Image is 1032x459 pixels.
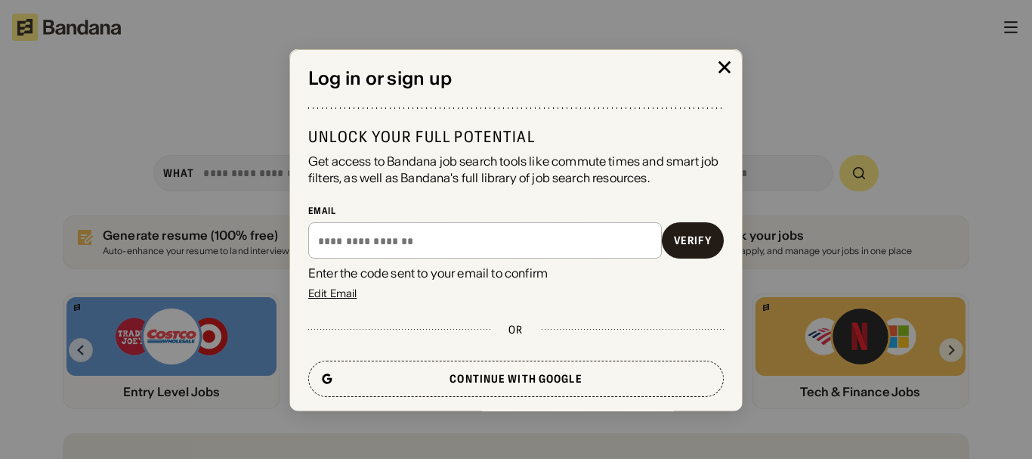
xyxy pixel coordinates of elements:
div: Unlock your full potential [308,126,724,146]
div: Edit Email [308,287,357,298]
div: Log in or sign up [308,67,724,89]
div: Get access to Bandana job search tools like commute times and smart job filters, as well as Banda... [308,152,724,186]
div: Verify [674,235,712,246]
div: Email [308,204,724,216]
div: Enter the code sent to your email to confirm [308,265,724,281]
div: or [508,322,523,336]
div: Continue with Google [450,373,582,383]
